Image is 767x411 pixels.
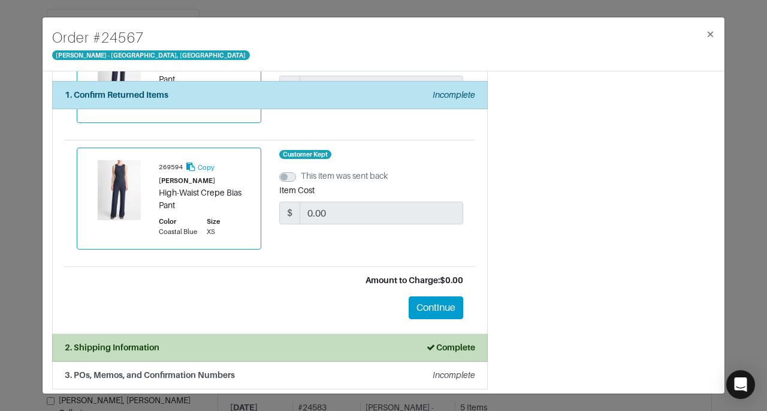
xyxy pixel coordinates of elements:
[279,76,300,98] span: $
[65,370,235,380] strong: 3. POs, Memos, and Confirmation Numbers
[159,61,249,86] div: High-Waist Crepe Bias Pant
[301,170,388,182] label: This item was sent back
[207,227,220,237] div: XS
[279,184,315,197] label: Item Cost
[207,217,220,227] div: Size
[65,343,159,352] strong: 2. Shipping Information
[159,217,197,227] div: Color
[409,296,463,319] button: Continue
[706,26,715,42] span: ×
[77,274,463,287] div: Amount to Charge: $0.00
[279,202,300,224] span: $
[159,164,183,171] small: 269594
[185,160,215,174] button: Copy
[52,27,250,49] h4: Order # 24567
[696,17,724,51] button: Close
[433,90,475,100] em: Incomplete
[279,150,332,160] span: Customer Kept
[52,50,250,60] span: [PERSON_NAME] - [GEOGRAPHIC_DATA], [GEOGRAPHIC_DATA]
[425,343,475,352] strong: Complete
[65,90,168,100] strong: 1. Confirm Returned Items
[433,370,475,380] em: Incomplete
[159,187,249,212] div: High-Waist Crepe Bias Pant
[89,160,149,220] img: Product
[159,227,197,237] div: Coastal Blue
[726,370,755,399] div: Open Intercom Messenger
[198,164,215,171] small: Copy
[159,177,215,184] small: [PERSON_NAME]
